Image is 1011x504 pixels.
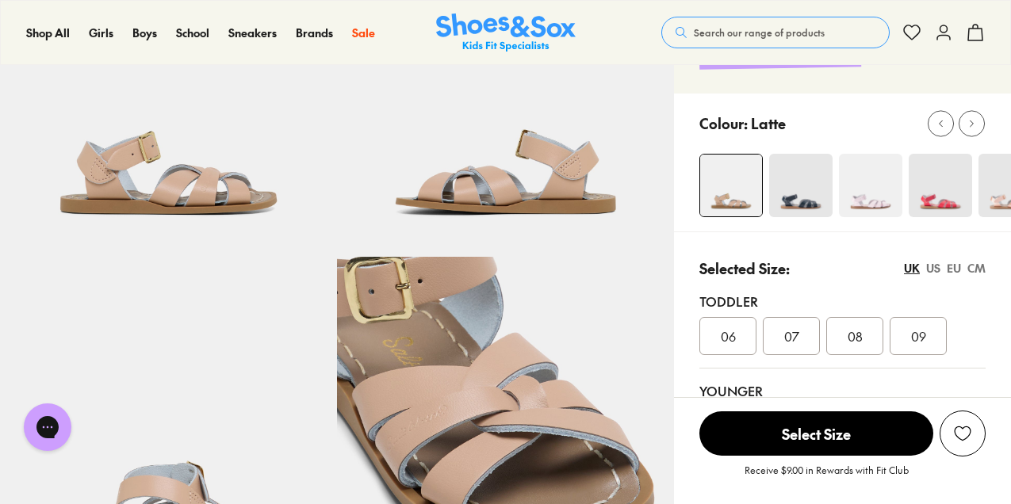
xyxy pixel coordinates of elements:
[721,326,736,346] span: 06
[661,17,890,48] button: Search our range of products
[296,25,333,40] span: Brands
[909,154,972,217] img: 5_1
[839,154,902,217] img: 4-561186_1
[699,292,986,311] div: Toddler
[132,25,157,41] a: Boys
[947,260,961,277] div: EU
[699,113,748,134] p: Colour:
[26,25,70,41] a: Shop All
[848,326,863,346] span: 08
[706,48,836,66] span: 30% off 3, 25% off 2, 20% off 1
[16,398,79,456] iframe: Gorgias live chat messenger
[699,410,933,456] button: Select Size
[967,260,986,277] div: CM
[352,25,375,41] a: Sale
[132,25,157,40] span: Boys
[89,25,113,41] a: Girls
[699,381,986,400] div: Younger
[926,260,940,277] div: US
[784,326,799,346] span: 07
[700,155,762,216] img: 4-517172_1
[904,260,920,277] div: UK
[436,13,576,52] img: SNS_Logo_Responsive.svg
[176,25,209,41] a: School
[911,326,926,346] span: 09
[940,410,986,456] button: Add to Wishlist
[176,25,209,40] span: School
[694,25,825,40] span: Search our range of products
[89,25,113,40] span: Girls
[352,25,375,40] span: Sale
[228,25,277,40] span: Sneakers
[751,113,786,134] p: Latte
[699,258,790,279] p: Selected Size:
[26,25,70,40] span: Shop All
[228,25,277,41] a: Sneakers
[699,411,933,456] span: Select Size
[296,25,333,41] a: Brands
[436,13,576,52] a: Shoes & Sox
[769,154,833,217] img: 5_1
[745,463,909,491] p: Receive $9.00 in Rewards with Fit Club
